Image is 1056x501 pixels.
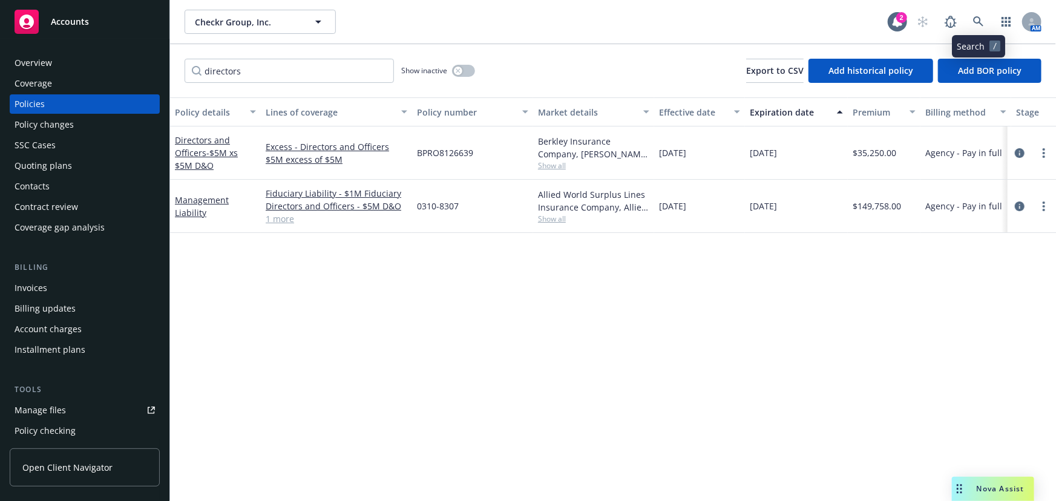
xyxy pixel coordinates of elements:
span: $35,250.00 [853,146,896,159]
a: Manage files [10,401,160,420]
div: 2 [896,12,907,23]
div: Berkley Insurance Company, [PERSON_NAME] Corporation [538,135,649,160]
span: Agency - Pay in full [925,200,1002,212]
span: [DATE] [659,200,686,212]
a: SSC Cases [10,136,160,155]
span: Nova Assist [977,483,1025,494]
div: Contract review [15,197,78,217]
a: Coverage [10,74,160,93]
a: Billing updates [10,299,160,318]
a: Directors and Officers [175,134,238,171]
div: Policies [15,94,45,114]
a: Overview [10,53,160,73]
a: Account charges [10,319,160,339]
a: Quoting plans [10,156,160,175]
a: Excess - Directors and Officers $5M excess of $5M [266,140,407,166]
div: Manage files [15,401,66,420]
a: Report a Bug [939,10,963,34]
a: more [1037,199,1051,214]
a: circleInformation [1012,199,1027,214]
div: Invoices [15,278,47,298]
span: Show inactive [401,65,447,76]
a: Invoices [10,278,160,298]
a: Installment plans [10,340,160,359]
span: BPRO8126639 [417,146,473,159]
span: Show all [538,214,649,224]
a: Start snowing [911,10,935,34]
div: Premium [853,106,902,119]
a: Contract review [10,197,160,217]
div: Policy changes [15,115,74,134]
a: Coverage gap analysis [10,218,160,237]
div: Quoting plans [15,156,72,175]
a: Directors and Officers - $5M D&O [266,200,407,212]
span: Add historical policy [828,65,913,76]
button: Policy number [412,97,533,126]
span: [DATE] [750,146,777,159]
button: Add historical policy [808,59,933,83]
div: Drag to move [952,477,967,501]
a: Policy checking [10,421,160,440]
button: Export to CSV [746,59,804,83]
div: Coverage gap analysis [15,218,105,237]
div: Policy number [417,106,515,119]
div: Billing updates [15,299,76,318]
a: Search [966,10,991,34]
span: Agency - Pay in full [925,146,1002,159]
div: Overview [15,53,52,73]
div: Policy details [175,106,243,119]
div: Stage [1016,106,1054,119]
a: circleInformation [1012,146,1027,160]
div: Account charges [15,319,82,339]
div: Billing [10,261,160,273]
div: Billing method [925,106,993,119]
button: Checkr Group, Inc. [185,10,336,34]
button: Nova Assist [952,477,1034,501]
a: Management Liability [175,194,229,218]
div: Lines of coverage [266,106,394,119]
div: Coverage [15,74,52,93]
div: Contacts [15,177,50,196]
span: Add BOR policy [958,65,1022,76]
span: Show all [538,160,649,171]
span: Checkr Group, Inc. [195,16,300,28]
button: Policy details [170,97,261,126]
div: Policy checking [15,421,76,440]
button: Lines of coverage [261,97,412,126]
button: Expiration date [745,97,848,126]
span: [DATE] [659,146,686,159]
span: $149,758.00 [853,200,901,212]
div: Effective date [659,106,727,119]
div: Expiration date [750,106,830,119]
div: Market details [538,106,636,119]
button: Effective date [654,97,745,126]
button: Add BOR policy [938,59,1041,83]
a: more [1037,146,1051,160]
button: Market details [533,97,654,126]
a: Policies [10,94,160,114]
span: Accounts [51,17,89,27]
a: Contacts [10,177,160,196]
input: Filter by keyword... [185,59,394,83]
a: Accounts [10,5,160,39]
span: Export to CSV [746,65,804,76]
button: Premium [848,97,920,126]
span: - $5M xs $5M D&O [175,147,238,171]
div: Allied World Surplus Lines Insurance Company, Allied World Assurance Company (AWAC), RT Specialty... [538,188,649,214]
a: Switch app [994,10,1018,34]
div: Installment plans [15,340,85,359]
span: Open Client Navigator [22,461,113,474]
span: 0310-8307 [417,200,459,212]
a: Policy changes [10,115,160,134]
div: SSC Cases [15,136,56,155]
button: Billing method [920,97,1011,126]
span: [DATE] [750,200,777,212]
a: Fiduciary Liability - $1M Fiduciary [266,187,407,200]
div: Tools [10,384,160,396]
a: 1 more [266,212,407,225]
